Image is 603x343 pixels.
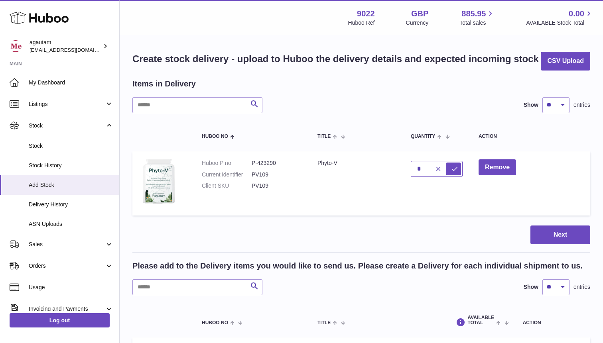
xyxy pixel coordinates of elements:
button: CSV Upload [541,52,590,71]
span: Total sales [459,19,495,27]
dd: P-423290 [252,159,301,167]
dt: Client SKU [202,182,252,190]
span: Title [317,320,331,325]
span: Huboo no [202,320,228,325]
div: Currency [406,19,429,27]
a: Log out [10,313,110,327]
span: Stock [29,142,113,150]
button: Remove [479,159,516,176]
span: Stock History [29,162,113,169]
img: Phyto-V [140,159,180,206]
span: Huboo no [202,134,228,139]
td: Phyto-V [309,151,403,216]
span: ASN Uploads [29,220,113,228]
span: AVAILABLE Stock Total [526,19,593,27]
div: Action [479,134,582,139]
button: Next [530,225,590,244]
strong: GBP [411,8,428,19]
img: info@naturemedical.co.uk [10,40,22,52]
span: Orders [29,262,105,270]
label: Show [524,101,538,109]
span: Sales [29,241,105,248]
dt: Huboo P no [202,159,252,167]
a: 885.95 Total sales [459,8,495,27]
span: 0.00 [569,8,584,19]
div: Action [523,320,582,325]
dt: Current identifier [202,171,252,178]
dd: PV109 [252,171,301,178]
span: AVAILABLE Total [467,315,494,325]
strong: 9022 [357,8,375,19]
div: Huboo Ref [348,19,375,27]
span: Invoicing and Payments [29,305,105,313]
span: Quantity [411,134,435,139]
h2: Please add to the Delivery items you would like to send us. Please create a Delivery for each ind... [132,261,583,271]
span: entries [573,101,590,109]
span: Title [317,134,331,139]
a: 0.00 AVAILABLE Stock Total [526,8,593,27]
span: [EMAIL_ADDRESS][DOMAIN_NAME] [30,47,117,53]
span: entries [573,283,590,291]
label: Show [524,283,538,291]
dd: PV109 [252,182,301,190]
span: 885.95 [461,8,486,19]
span: Usage [29,284,113,291]
div: agautam [30,39,101,54]
span: Delivery History [29,201,113,208]
span: Add Stock [29,181,113,189]
span: Stock [29,122,105,129]
h2: Items in Delivery [132,78,196,89]
span: My Dashboard [29,79,113,86]
h1: Create stock delivery - upload to Huboo the delivery details and expected incoming stock [132,53,539,65]
span: Listings [29,100,105,108]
